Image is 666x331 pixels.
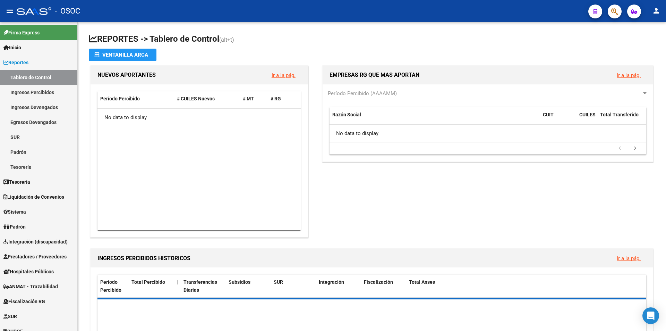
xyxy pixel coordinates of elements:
a: Ir a la pág. [617,255,641,262]
span: Reportes [3,59,28,66]
datatable-header-cell: Total Anses [406,275,641,298]
span: Fiscalización [364,279,393,285]
span: # CUILES Nuevos [177,96,215,101]
datatable-header-cell: Total Percibido [129,275,174,298]
datatable-header-cell: Transferencias Diarias [181,275,226,298]
datatable-header-cell: Razón Social [330,107,540,130]
span: SUR [3,313,17,320]
span: Firma Express [3,29,40,36]
datatable-header-cell: # MT [240,91,268,106]
h1: REPORTES -> Tablero de Control [89,33,655,45]
span: Prestadores / Proveedores [3,253,67,260]
span: Total Transferido [600,112,639,117]
span: Subsidios [229,279,250,285]
span: Período Percibido (AAAAMM) [328,90,397,97]
datatable-header-cell: Integración [316,275,361,298]
a: go to next page [629,145,642,152]
span: Razón Social [332,112,361,117]
span: Liquidación de Convenios [3,193,64,201]
datatable-header-cell: | [174,275,181,298]
span: Tesorería [3,178,30,186]
datatable-header-cell: Total Transferido [597,107,646,130]
span: CUIT [543,112,554,117]
span: Total Anses [409,279,435,285]
mat-icon: menu [6,7,14,15]
span: Transferencias Diarias [183,279,217,293]
datatable-header-cell: Subsidios [226,275,271,298]
datatable-header-cell: # RG [268,91,296,106]
span: Inicio [3,44,21,51]
button: Ventanilla ARCA [89,49,156,61]
span: ANMAT - Trazabilidad [3,283,58,290]
span: Total Percibido [131,279,165,285]
button: Ir a la pág. [611,252,646,265]
span: Período Percibido [100,96,140,101]
datatable-header-cell: Período Percibido [97,91,174,106]
span: # MT [243,96,254,101]
div: Ventanilla ARCA [94,49,151,61]
span: Hospitales Públicos [3,268,54,275]
a: Ir a la pág. [272,72,296,78]
span: CUILES [579,112,596,117]
span: INGRESOS PERCIBIDOS HISTORICOS [97,255,190,262]
datatable-header-cell: SUR [271,275,316,298]
div: No data to display [330,125,646,142]
span: (alt+t) [219,36,234,43]
a: go to previous page [613,145,626,152]
datatable-header-cell: CUILES [577,107,597,130]
span: Sistema [3,208,26,216]
button: Ir a la pág. [266,69,301,82]
span: | [177,279,178,285]
button: Ir a la pág. [611,69,646,82]
a: Ir a la pág. [617,72,641,78]
span: NUEVOS APORTANTES [97,72,156,78]
span: SUR [274,279,283,285]
datatable-header-cell: # CUILES Nuevos [174,91,240,106]
span: Período Percibido [100,279,121,293]
datatable-header-cell: Fiscalización [361,275,406,298]
mat-icon: person [652,7,660,15]
div: Open Intercom Messenger [642,307,659,324]
div: No data to display [97,109,301,126]
span: - OSOC [55,3,80,19]
span: Integración [319,279,344,285]
span: Fiscalización RG [3,298,45,305]
datatable-header-cell: Período Percibido [97,275,129,298]
span: Integración (discapacidad) [3,238,68,246]
span: EMPRESAS RG QUE MAS APORTAN [330,72,419,78]
span: # RG [271,96,281,101]
span: Padrón [3,223,26,231]
datatable-header-cell: CUIT [540,107,577,130]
